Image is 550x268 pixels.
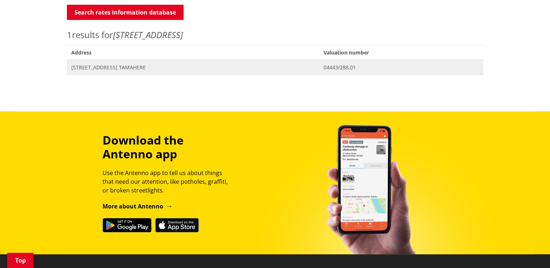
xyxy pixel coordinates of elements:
a: Top [7,253,33,268]
a: [STREET_ADDRESS] TAMAHERE 04443/288.01 [67,60,483,75]
h3: Download the Antenno app [103,133,234,161]
img: Get it on Google Play [103,218,152,232]
span: 1 [67,29,72,41]
span: Valuation number [319,45,483,60]
em: [STREET_ADDRESS] [113,29,183,41]
span: Address [67,45,319,60]
p: results for [67,28,483,41]
iframe: Messenger Launcher [517,237,543,264]
span: [STREET_ADDRESS] TAMAHERE [71,64,315,71]
span: 04443/288.01 [324,64,479,71]
button: Search rates information database [67,5,184,20]
a: More about Antenno [103,202,173,210]
p: Use the Antenno app to tell us about things that need our attention, like potholes, graffiti, or ... [103,168,234,195]
img: Download on the App Store [155,218,199,232]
